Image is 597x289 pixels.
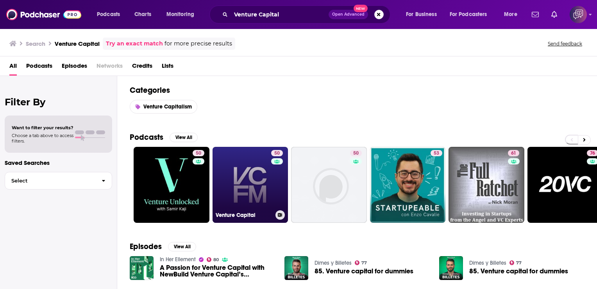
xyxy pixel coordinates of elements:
span: 53 [434,150,439,157]
a: 85. Venture capital for dummies [315,268,413,275]
a: A Passion for Venture Capital with NewBuild Venture Capital’s Rohini Chakravarthy [160,264,275,278]
a: Dimes y Billetes [315,260,352,266]
span: Charts [134,9,151,20]
a: Lists [162,60,173,76]
button: open menu [499,8,527,21]
h3: Search [26,40,45,47]
button: View All [168,242,196,251]
button: open menu [91,8,130,21]
h2: Categories [130,85,584,95]
span: 77 [361,261,367,265]
img: 85. Venture capital for dummies [439,256,463,280]
span: Open Advanced [332,13,365,16]
span: Networks [97,60,123,76]
span: Choose a tab above to access filters. [12,133,73,144]
a: 50 [271,150,283,156]
img: 85. Venture capital for dummies [284,256,308,280]
a: 80 [207,257,219,262]
span: Want to filter your results? [12,125,73,130]
button: open menu [161,8,204,21]
p: Saved Searches [5,159,112,166]
button: View All [170,133,198,142]
span: for more precise results [164,39,232,48]
a: Show notifications dropdown [548,8,560,21]
span: Monitoring [166,9,194,20]
button: Open AdvancedNew [329,10,368,19]
a: EpisodesView All [130,242,196,251]
h2: Filter By [5,96,112,108]
span: For Podcasters [450,9,487,20]
a: 50 [193,150,204,156]
span: 50 [353,150,359,157]
span: 50 [196,150,201,157]
button: open menu [445,8,499,21]
span: More [504,9,517,20]
a: 53 [431,150,442,156]
a: In Her Ellement [160,256,196,263]
a: 85. Venture capital for dummies [469,268,568,275]
h3: Venture Capital [216,212,272,219]
h3: Venture Capital [55,40,100,47]
h2: Podcasts [130,132,163,142]
img: Podchaser - Follow, Share and Rate Podcasts [6,7,81,22]
span: 50 [274,150,280,157]
a: Podcasts [26,60,52,76]
a: 53 [370,147,446,223]
a: 50Venture Capital [213,147,288,223]
img: User Profile [570,6,587,23]
div: Search podcasts, credits, & more... [217,5,398,23]
a: 50 [291,147,367,223]
span: Select [5,178,95,183]
span: Logged in as corioliscompany [570,6,587,23]
span: A Passion for Venture Capital with NewBuild Venture Capital’s [PERSON_NAME] [160,264,275,278]
span: New [354,5,368,12]
a: 77 [509,260,522,265]
a: 50 [134,147,209,223]
a: Charts [129,8,156,21]
a: Show notifications dropdown [529,8,542,21]
a: 61 [449,147,524,223]
a: Credits [132,60,152,76]
span: Venture Capitalism [143,103,192,110]
a: Dimes y Billetes [469,260,506,266]
a: 50 [350,150,362,156]
input: Search podcasts, credits, & more... [231,8,329,21]
a: Venture Capitalism [130,100,197,114]
span: 77 [516,261,522,265]
span: 76 [590,150,595,157]
a: 61 [508,150,519,156]
a: Episodes [62,60,87,76]
span: Podcasts [97,9,120,20]
button: open menu [400,8,447,21]
button: Send feedback [545,40,584,47]
img: A Passion for Venture Capital with NewBuild Venture Capital’s Rohini Chakravarthy [130,256,154,280]
button: Select [5,172,112,190]
h2: Episodes [130,242,162,251]
span: 80 [213,258,219,262]
a: PodcastsView All [130,132,198,142]
span: For Business [406,9,437,20]
a: 77 [355,260,367,265]
a: Try an exact match [106,39,163,48]
span: 61 [511,150,516,157]
button: Show profile menu [570,6,587,23]
a: All [9,60,17,76]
